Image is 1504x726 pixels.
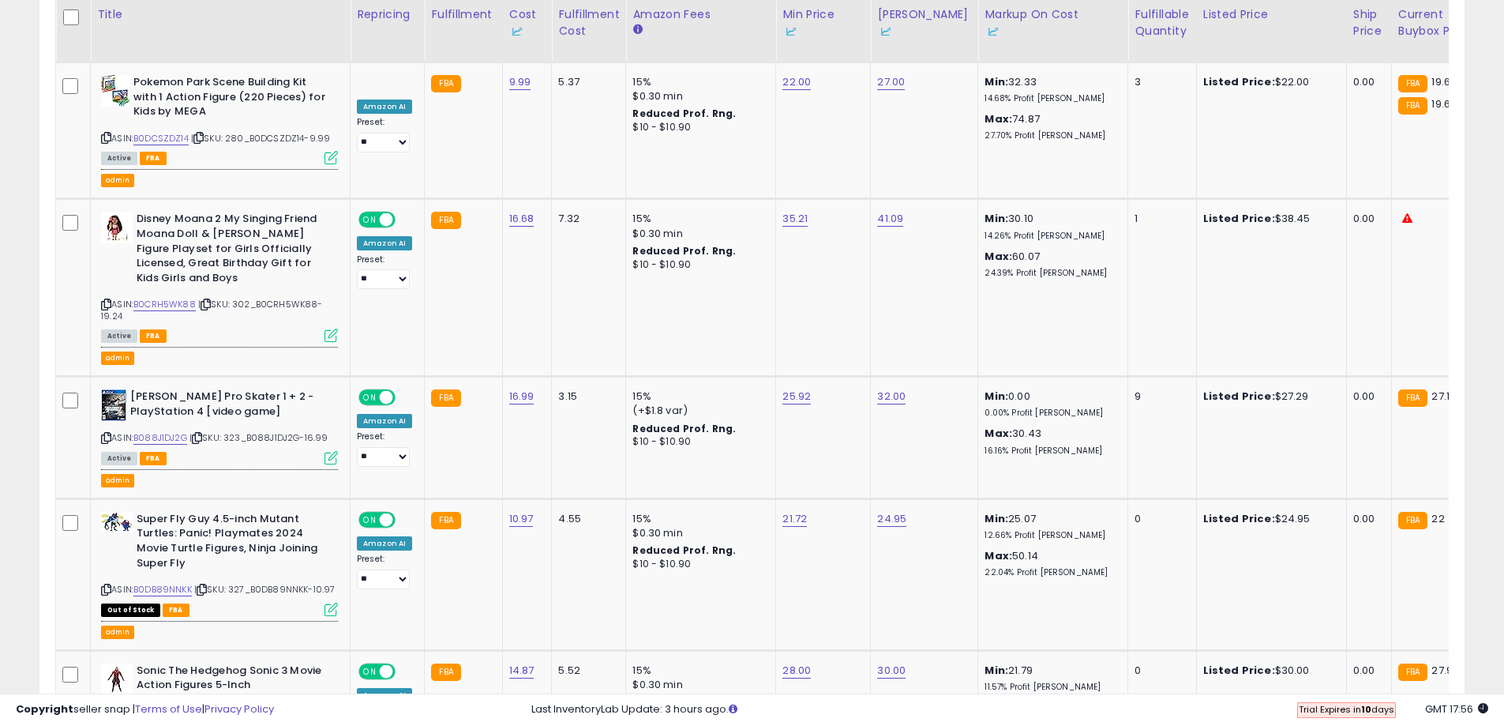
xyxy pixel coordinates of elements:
div: $38.45 [1203,212,1334,226]
img: InventoryLab Logo [877,24,893,39]
div: Preset: [357,431,412,467]
b: Max: [985,111,1012,126]
a: 16.68 [509,211,534,227]
span: All listings currently available for purchase on Amazon [101,329,137,343]
div: $10 - $10.90 [632,258,763,272]
b: 10 [1361,703,1371,716]
div: Some or all of the values in this column are provided from Inventory Lab. [985,23,1121,39]
div: $24.95 [1203,512,1334,526]
span: | SKU: 323_B088J1DJ2G-16.99 [189,431,328,444]
p: 14.26% Profit [PERSON_NAME] [985,231,1116,242]
a: 9.99 [509,74,531,90]
b: Reduced Prof. Rng. [632,107,736,120]
img: InventoryLab Logo [509,24,525,39]
b: Min: [985,663,1008,678]
span: 19.65 [1431,74,1457,89]
img: 51u3kIHP5SL._SL40_.jpg [101,389,126,421]
div: $10 - $10.90 [632,435,763,449]
div: ASIN: [101,212,338,340]
span: FBA [140,452,167,465]
a: 25.92 [782,389,811,404]
button: admin [101,352,134,365]
a: 21.72 [782,511,807,527]
b: Listed Price: [1203,211,1275,226]
a: 14.87 [509,663,534,679]
span: All listings that are currently out of stock and unavailable for purchase on Amazon [101,604,160,617]
div: Cost [509,6,546,39]
div: [PERSON_NAME] [877,6,971,39]
b: Listed Price: [1203,74,1275,89]
p: 14.68% Profit [PERSON_NAME] [985,93,1116,104]
div: Listed Price [1203,6,1340,23]
div: Last InventoryLab Update: 3 hours ago. [531,702,1488,717]
div: 0.00 [1353,664,1379,678]
div: Amazon Fees [632,6,769,23]
div: 15% [632,664,763,678]
div: $10 - $10.90 [632,121,763,134]
a: 16.99 [509,389,534,404]
div: $27.29 [1203,389,1334,404]
b: Max: [985,426,1012,441]
span: FBA [163,604,189,617]
b: Reduced Prof. Rng. [632,544,736,557]
span: OFF [393,513,418,526]
span: 2025-08-12 17:56 GMT [1425,702,1488,717]
a: B0CRH5WK88 [133,298,196,311]
span: FBA [140,152,167,165]
div: 0.00 [1353,75,1379,89]
b: Min: [985,389,1008,404]
div: 30.10 [985,212,1116,241]
div: 0 [1135,512,1183,526]
div: (+$1.8 var) [632,404,763,418]
div: Markup on Cost [985,6,1121,39]
div: Amazon AI [357,236,412,250]
a: 28.00 [782,663,811,679]
a: 30.00 [877,663,906,679]
b: Listed Price: [1203,663,1275,678]
div: ASIN: [101,512,338,615]
div: Amazon AI [357,414,412,428]
div: 74.87 [985,112,1116,141]
div: 15% [632,75,763,89]
div: 4.55 [558,512,613,526]
small: FBA [1398,664,1427,681]
span: All listings currently available for purchase on Amazon [101,452,137,465]
span: | SKU: 302_B0CRH5WK88-19.24 [101,298,323,322]
b: Listed Price: [1203,389,1275,404]
b: [PERSON_NAME] Pro Skater 1 + 2 - PlayStation 4 [video game] [130,389,322,423]
a: 35.21 [782,211,808,227]
b: Super Fly Guy 4.5-inch Mutant Turtles: Panic! Playmates 2024 Movie Turtle Figures, Ninja Joining ... [137,512,328,574]
b: Disney Moana 2 My Singing Friend Moana Doll & [PERSON_NAME] Figure Playset for Girls Officially L... [137,212,328,289]
span: ON [360,664,380,678]
div: 15% [632,512,763,526]
div: Some or all of the values in this column are provided from Inventory Lab. [509,23,546,39]
small: FBA [431,664,460,681]
div: $10 - $10.90 [632,558,763,571]
img: 417dzg4XgzL._SL40_.jpg [101,512,133,532]
div: $0.30 min [632,89,763,103]
small: FBA [1398,389,1427,407]
div: Ship Price [1353,6,1385,39]
b: Reduced Prof. Rng. [632,422,736,435]
span: 19.65 [1431,96,1457,111]
a: B0DCSZDZ14 [133,132,189,145]
div: Preset: [357,254,412,290]
b: Min: [985,211,1008,226]
small: FBA [431,75,460,92]
div: $0.30 min [632,678,763,692]
a: 27.00 [877,74,905,90]
a: 41.09 [877,211,903,227]
small: FBA [1398,97,1427,115]
span: FBA [140,329,167,343]
div: 0 [1135,664,1183,678]
div: $30.00 [1203,664,1334,678]
div: 7.32 [558,212,613,226]
img: 51AHdSywCRL._SL40_.jpg [101,75,129,107]
a: Privacy Policy [204,702,274,717]
span: ON [360,213,380,227]
small: FBA [431,389,460,407]
small: Amazon Fees. [632,23,642,37]
p: 22.04% Profit [PERSON_NAME] [985,567,1116,578]
div: Some or all of the values in this column are provided from Inventory Lab. [877,23,971,39]
button: admin [101,474,134,487]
